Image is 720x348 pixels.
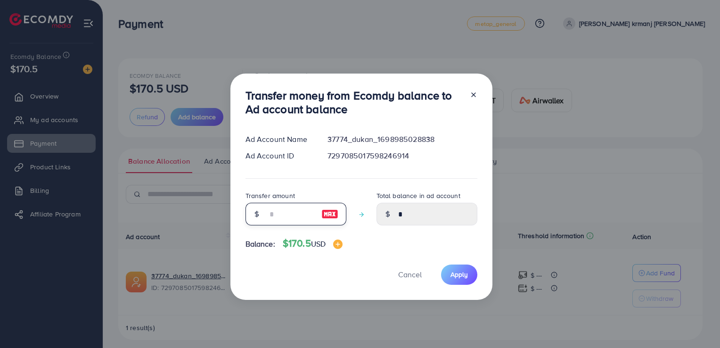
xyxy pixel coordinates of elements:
div: 7297085017598246914 [320,150,484,161]
span: Balance: [245,239,275,249]
span: Cancel [398,269,422,280]
button: Cancel [386,265,434,285]
div: Ad Account Name [238,134,320,145]
h4: $170.5 [283,238,343,249]
iframe: Chat [680,306,713,341]
span: Apply [450,270,468,279]
label: Total balance in ad account [376,191,460,200]
img: image [321,208,338,220]
button: Apply [441,265,477,285]
label: Transfer amount [245,191,295,200]
span: USD [311,239,326,249]
div: 37774_dukan_1698985028838 [320,134,484,145]
div: Ad Account ID [238,150,320,161]
img: image [333,240,343,249]
h3: Transfer money from Ecomdy balance to Ad account balance [245,89,462,116]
